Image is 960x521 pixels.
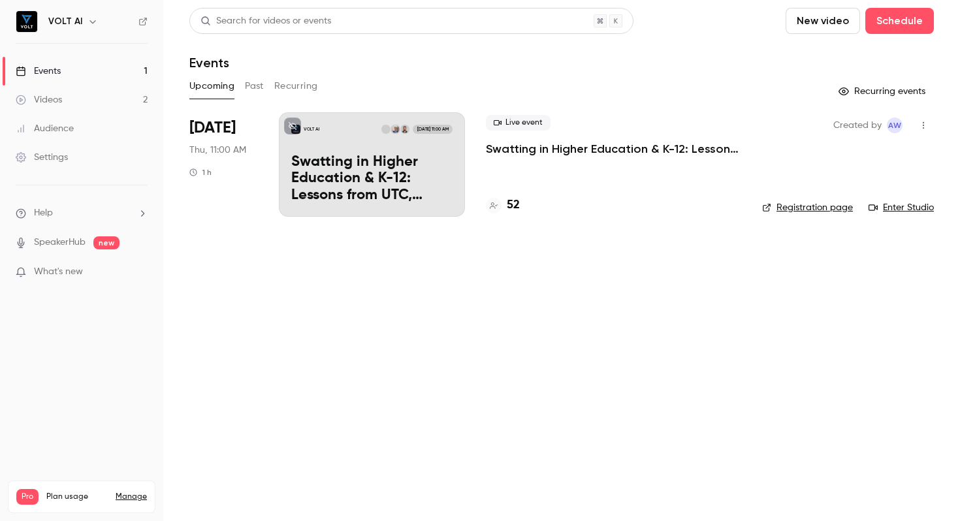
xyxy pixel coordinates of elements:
[34,236,86,249] a: SpeakerHub
[507,197,520,214] h4: 52
[16,489,39,505] span: Pro
[132,266,148,278] iframe: Noticeable Trigger
[486,141,741,157] a: Swatting in Higher Education & K-12: Lessons from UTC, [GEOGRAPHIC_DATA], and the Rising Wave of ...
[400,125,409,134] img: Brian LeBlanc
[762,201,853,214] a: Registration page
[786,8,860,34] button: New video
[48,15,82,28] h6: VOLT AI
[887,118,903,133] span: Alyson Wuamett
[486,197,520,214] a: 52
[16,151,68,164] div: Settings
[189,76,234,97] button: Upcoming
[381,125,391,134] img: Sean O'Brien
[189,112,258,217] div: Sep 18 Thu, 11:00 AM (America/New York)
[486,115,551,131] span: Live event
[304,126,319,133] p: VOLT AI
[245,76,264,97] button: Past
[189,167,212,178] div: 1 h
[189,144,246,157] span: Thu, 11:00 AM
[291,154,453,204] p: Swatting in Higher Education & K-12: Lessons from UTC, [GEOGRAPHIC_DATA], and the Rising Wave of ...
[16,93,62,106] div: Videos
[189,118,236,138] span: [DATE]
[869,201,934,214] a: Enter Studio
[189,55,229,71] h1: Events
[34,206,53,220] span: Help
[46,492,108,502] span: Plan usage
[16,122,74,135] div: Audience
[116,492,147,502] a: Manage
[34,265,83,279] span: What's new
[16,206,148,220] li: help-dropdown-opener
[833,81,934,102] button: Recurring events
[833,118,882,133] span: Created by
[274,76,318,97] button: Recurring
[279,112,465,217] a: Swatting in Higher Education & K-12: Lessons from UTC, Ladue, and the Rising Wave of Campus Hoaxe...
[413,125,452,134] span: [DATE] 11:00 AM
[888,118,901,133] span: AW
[865,8,934,34] button: Schedule
[391,125,400,134] img: Tim Reboulet
[16,11,37,32] img: VOLT AI
[16,65,61,78] div: Events
[200,14,331,28] div: Search for videos or events
[93,236,120,249] span: new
